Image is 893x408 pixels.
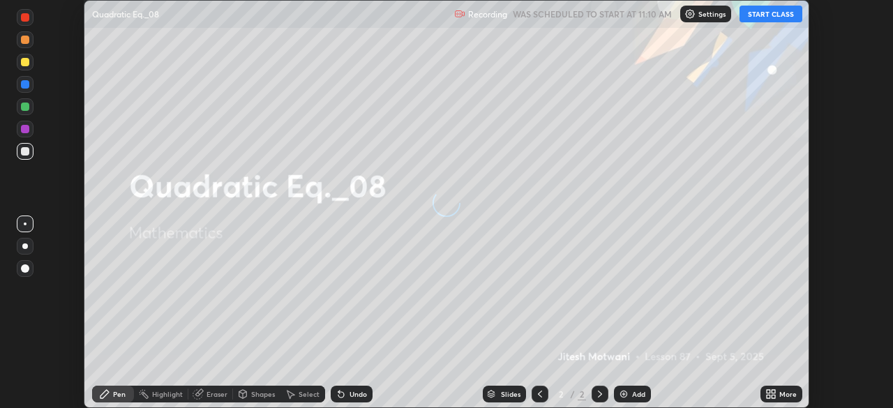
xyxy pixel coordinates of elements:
img: recording.375f2c34.svg [454,8,465,20]
p: Recording [468,9,507,20]
div: 2 [578,388,586,400]
div: More [779,391,797,398]
div: Slides [501,391,520,398]
img: class-settings-icons [684,8,696,20]
div: Undo [350,391,367,398]
button: START CLASS [740,6,802,22]
p: Settings [698,10,726,17]
img: add-slide-button [618,388,629,400]
div: Highlight [152,391,183,398]
div: / [571,390,575,398]
div: Eraser [207,391,227,398]
div: Pen [113,391,126,398]
h5: WAS SCHEDULED TO START AT 11:10 AM [513,8,672,20]
div: 2 [554,390,568,398]
p: Quadratic Eq._08 [92,8,159,20]
div: Select [299,391,320,398]
div: Shapes [251,391,275,398]
div: Add [632,391,645,398]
